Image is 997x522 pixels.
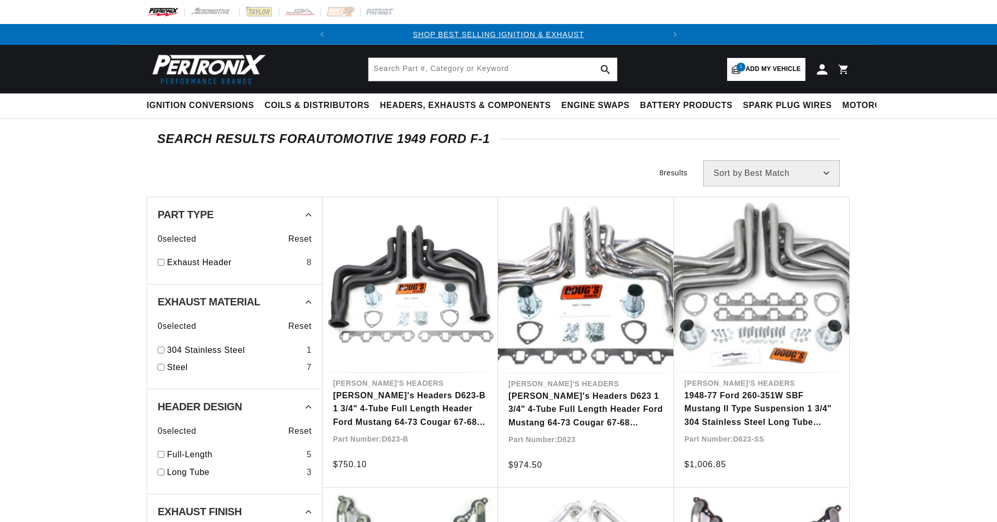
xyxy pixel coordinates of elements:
span: Coils & Distributors [265,100,370,111]
span: 0 selected [158,319,196,333]
a: Full-Length [167,448,302,461]
span: Sort by [714,169,742,177]
a: [PERSON_NAME]'s Headers D623 1 3/4" 4-Tube Full Length Header Ford Mustang 64-73 Cougar 67-68 Fai... [508,389,663,430]
span: Motorcycle [842,100,905,111]
div: Announcement [333,29,664,40]
span: Exhaust Finish [158,506,242,517]
button: Translation missing: en.sections.announcements.previous_announcement [312,24,333,45]
span: 0 selected [158,232,196,246]
a: Long Tube [167,466,302,479]
span: Reset [288,232,312,246]
div: 1 [306,343,312,357]
summary: Spark Plug Wires [738,93,837,118]
span: Headers, Exhausts & Components [380,100,551,111]
button: Translation missing: en.sections.announcements.next_announcement [664,24,685,45]
span: Add my vehicle [745,64,801,74]
summary: Headers, Exhausts & Components [375,93,556,118]
span: Reset [288,424,312,438]
span: Exhaust Material [158,296,260,307]
span: 8 results [659,169,687,177]
summary: Ignition Conversions [147,93,259,118]
div: 8 [306,256,312,269]
img: Pertronix [147,51,267,87]
button: search button [594,58,617,81]
summary: Motorcycle [837,93,910,118]
div: 3 [306,466,312,479]
a: 1Add my vehicle [727,58,805,81]
a: Steel [167,361,302,374]
span: 1 [737,63,745,72]
span: Spark Plug Wires [743,100,832,111]
div: 1 of 2 [333,29,664,40]
span: Part Type [158,209,213,220]
span: Battery Products [640,100,732,111]
a: Exhaust Header [167,256,302,269]
summary: Engine Swaps [556,93,635,118]
div: 7 [306,361,312,374]
input: Search Part #, Category or Keyword [369,58,617,81]
a: 304 Stainless Steel [167,343,302,357]
span: Reset [288,319,312,333]
summary: Battery Products [635,93,738,118]
span: 0 selected [158,424,196,438]
summary: Coils & Distributors [259,93,375,118]
a: [PERSON_NAME]'s Headers D623-B 1 3/4" 4-Tube Full Length Header Ford Mustang 64-73 Cougar 67-68 F... [333,389,488,429]
span: Ignition Conversions [147,100,254,111]
select: Sort by [703,160,840,186]
a: SHOP BEST SELLING IGNITION & EXHAUST [413,30,584,39]
a: 1948-77 Ford 260-351W SBF Mustang II Type Suspension 1 3/4" 304 Stainless Steel Long Tube Header ... [684,389,839,429]
span: Header Design [158,401,242,412]
slideshow-component: Translation missing: en.sections.announcements.announcement_bar [121,24,876,45]
span: Engine Swaps [561,100,630,111]
div: SEARCH RESULTS FOR Automotive 1949 Ford F-1 [157,134,840,144]
div: 5 [306,448,312,461]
